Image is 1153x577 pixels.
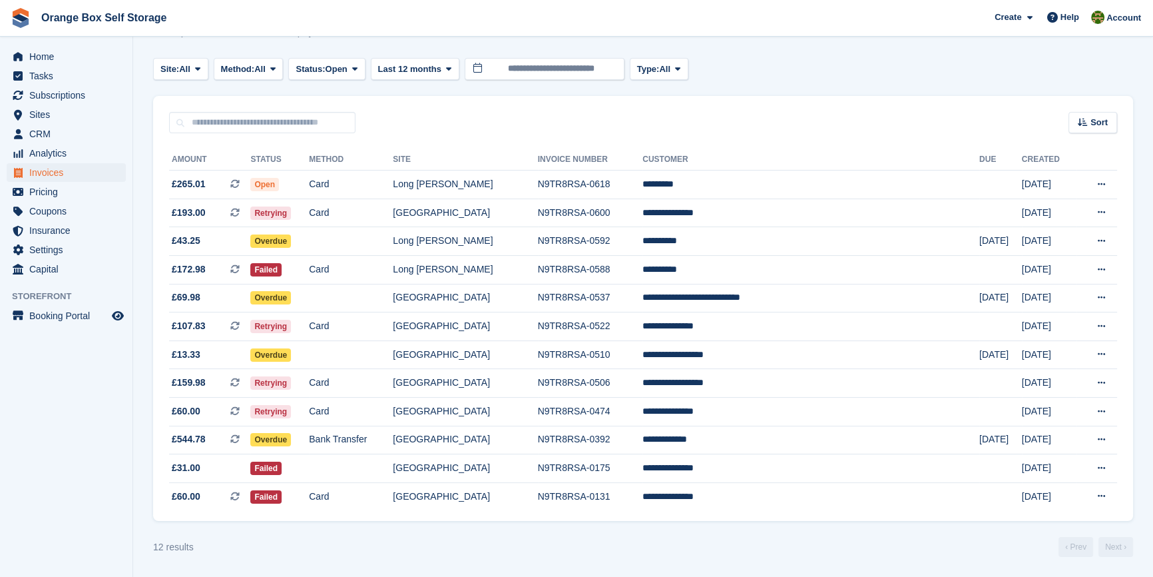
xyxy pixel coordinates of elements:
span: Booking Portal [29,306,109,325]
button: Site: All [153,58,208,80]
span: £172.98 [172,263,206,277]
th: Method [309,149,393,171]
a: menu [7,306,126,325]
span: Sites [29,105,109,124]
td: Card [309,171,393,199]
span: Type: [637,63,660,76]
td: [GEOGRAPHIC_DATA] [393,482,537,510]
span: £31.00 [172,461,200,475]
td: N9TR8RSA-0618 [538,171,643,199]
span: Retrying [250,405,291,418]
td: N9TR8RSA-0392 [538,426,643,454]
span: Failed [250,490,282,504]
span: All [659,63,670,76]
span: £43.25 [172,234,200,248]
a: Orange Box Self Storage [36,7,172,29]
button: Last 12 months [371,58,459,80]
span: Overdue [250,433,291,446]
td: N9TR8RSA-0506 [538,369,643,398]
span: Subscriptions [29,86,109,105]
td: N9TR8RSA-0510 [538,340,643,369]
span: £193.00 [172,206,206,220]
td: Card [309,199,393,227]
td: [GEOGRAPHIC_DATA] [393,340,537,369]
span: £265.01 [172,177,206,191]
span: Status: [296,63,325,76]
td: Bank Transfer [309,426,393,454]
a: menu [7,144,126,163]
td: N9TR8RSA-0588 [538,255,643,284]
span: CRM [29,125,109,143]
span: Tasks [29,67,109,85]
td: [GEOGRAPHIC_DATA] [393,312,537,341]
span: Overdue [250,348,291,362]
span: Analytics [29,144,109,163]
span: Overdue [250,235,291,248]
span: Retrying [250,207,291,220]
span: £107.83 [172,319,206,333]
button: Type: All [630,58,688,80]
span: Retrying [250,320,291,333]
span: Failed [250,462,282,475]
td: [GEOGRAPHIC_DATA] [393,284,537,312]
span: Site: [160,63,179,76]
th: Customer [642,149,979,171]
span: Open [326,63,347,76]
td: [DATE] [1022,482,1077,510]
td: N9TR8RSA-0522 [538,312,643,341]
th: Created [1022,149,1077,171]
td: [DATE] [979,426,1022,454]
span: £60.00 [172,490,200,504]
td: [DATE] [1022,369,1077,398]
span: £69.98 [172,290,200,304]
span: Invoices [29,163,109,182]
a: Previous [1058,537,1093,557]
td: [DATE] [1022,284,1077,312]
td: [GEOGRAPHIC_DATA] [393,369,537,398]
td: [DATE] [979,340,1022,369]
a: menu [7,260,126,279]
span: Storefront [12,290,132,303]
span: Insurance [29,221,109,240]
span: Failed [250,263,282,277]
span: Home [29,47,109,66]
span: Account [1106,11,1141,25]
td: [DATE] [1022,199,1077,227]
button: Status: Open [288,58,365,80]
span: Settings [29,241,109,259]
td: [GEOGRAPHIC_DATA] [393,199,537,227]
td: [DATE] [1022,426,1077,454]
span: Sort [1090,116,1108,129]
a: menu [7,241,126,259]
td: [DATE] [1022,255,1077,284]
span: Pricing [29,183,109,201]
span: £13.33 [172,348,200,362]
td: N9TR8RSA-0537 [538,284,643,312]
th: Status [250,149,309,171]
a: menu [7,47,126,66]
span: All [254,63,266,76]
td: [DATE] [979,284,1022,312]
td: [DATE] [1022,454,1077,483]
td: Card [309,397,393,426]
span: Coupons [29,202,109,221]
a: menu [7,163,126,182]
a: menu [7,202,126,221]
span: Last 12 months [378,63,441,76]
a: menu [7,183,126,201]
span: Retrying [250,376,291,390]
span: Overdue [250,291,291,304]
a: Preview store [110,308,126,324]
button: Method: All [214,58,284,80]
a: menu [7,125,126,143]
span: £60.00 [172,404,200,418]
a: menu [7,86,126,105]
td: N9TR8RSA-0474 [538,397,643,426]
a: menu [7,221,126,240]
td: Card [309,482,393,510]
td: Card [309,255,393,284]
span: £159.98 [172,376,206,390]
td: [GEOGRAPHIC_DATA] [393,426,537,454]
td: [DATE] [1022,227,1077,256]
td: [DATE] [1022,312,1077,341]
